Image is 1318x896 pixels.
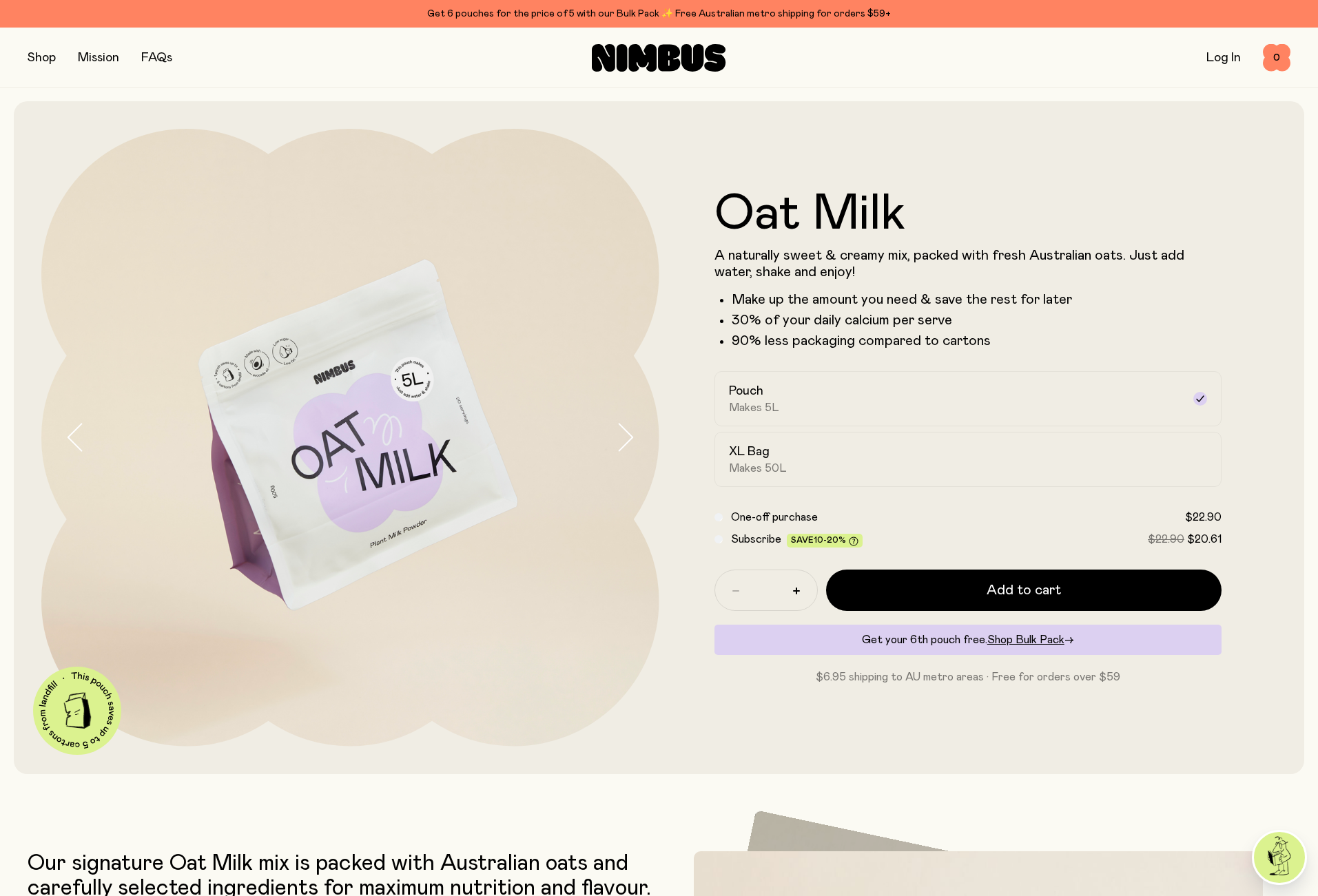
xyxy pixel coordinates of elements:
[729,444,770,460] h2: XL Bag
[1254,832,1305,883] img: agent
[141,52,172,64] a: FAQs
[1263,44,1290,72] button: 0
[729,461,787,475] span: Makes 50L
[729,401,779,415] span: Makes 5L
[1148,534,1184,545] span: $22.90
[732,312,1222,329] li: 30% of your daily calcium per serve
[714,189,1222,239] h1: Oat Milk
[814,536,846,544] span: 10-20%
[731,534,781,545] span: Subscribe
[987,581,1061,600] span: Add to cart
[1185,512,1222,523] span: $22.90
[78,52,119,64] a: Mission
[732,291,1222,308] li: Make up the amount you need & save the rest for later
[714,625,1222,655] div: Get your 6th pouch free.
[714,247,1222,280] p: A naturally sweet & creamy mix, packed with fresh Australian oats. Just add water, shake and enjoy!
[987,634,1074,645] a: Shop Bulk Pack→
[987,634,1064,645] span: Shop Bulk Pack
[28,6,1290,22] div: Get 6 pouches for the price of 5 with our Bulk Pack ✨ Free Australian metro shipping for orders $59+
[1187,534,1222,545] span: $20.61
[826,570,1222,611] button: Add to cart
[791,536,858,546] span: Save
[714,669,1222,685] p: $6.95 shipping to AU metro areas · Free for orders over $59
[729,383,763,399] h2: Pouch
[731,512,818,523] span: One-off purchase
[732,333,1222,349] li: 90% less packaging compared to cartons
[1206,52,1241,64] a: Log In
